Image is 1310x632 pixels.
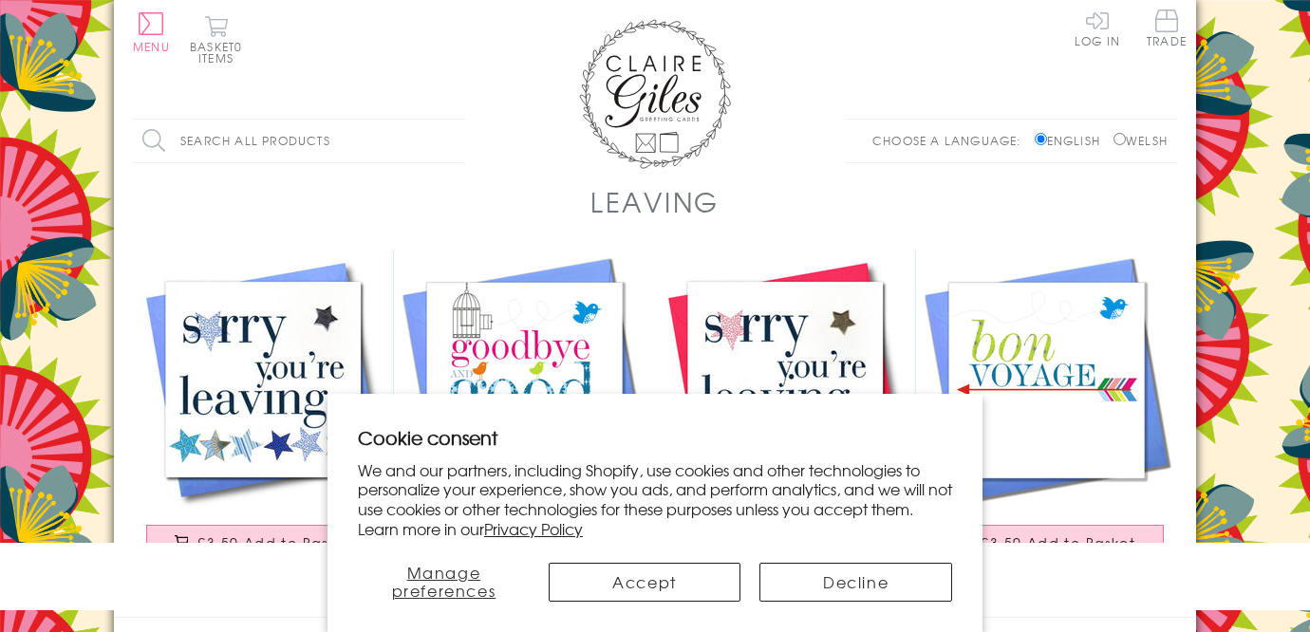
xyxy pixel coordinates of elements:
a: Privacy Policy [484,517,583,540]
img: Claire Giles Greetings Cards [579,19,731,169]
span: £3.50 Add to Basket [981,533,1135,552]
a: Log In [1075,9,1120,46]
button: Accept [549,563,741,602]
input: Search all products [133,120,465,162]
img: Good Luck Card, Sorry You're Leaving Blue, Embellished with a padded star [133,250,394,511]
img: Good Luck Card, Sorry You're Leaving Pink, Embellished with a padded star [655,250,916,511]
img: Good Luck Leaving Card, Arrow and Bird, Bon Voyage [916,250,1177,511]
button: Menu [133,12,170,52]
a: Good Luck Leaving Card, Bird Card, Goodbye and Good Luck £3.50 Add to Basket [394,250,655,579]
span: 0 items [198,38,242,66]
input: Search [446,120,465,162]
img: Good Luck Leaving Card, Bird Card, Goodbye and Good Luck [394,250,655,511]
a: Good Luck Card, Sorry You're Leaving Pink, Embellished with a padded star £3.50 Add to Basket [655,250,916,579]
button: Decline [759,563,952,602]
button: Basket0 items [190,15,242,64]
label: English [1035,132,1110,149]
label: Welsh [1113,132,1168,149]
span: Menu [133,38,170,55]
a: Good Luck Card, Sorry You're Leaving Blue, Embellished with a padded star £3.50 Add to Basket [133,250,394,579]
span: Trade [1147,9,1187,46]
p: We and our partners, including Shopify, use cookies and other technologies to personalize your ex... [358,460,952,539]
a: Trade [1147,9,1187,50]
a: Good Luck Leaving Card, Arrow and Bird, Bon Voyage £3.50 Add to Basket [916,250,1177,579]
span: £3.50 Add to Basket [197,533,352,552]
button: £3.50 Add to Basket [146,525,382,560]
p: Choose a language: [872,132,1031,149]
h2: Cookie consent [358,424,952,451]
span: Manage preferences [392,561,496,602]
input: English [1035,133,1047,145]
button: £3.50 Add to Basket [929,525,1165,560]
h1: Leaving [590,182,720,221]
button: Manage preferences [358,563,530,602]
input: Welsh [1113,133,1126,145]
